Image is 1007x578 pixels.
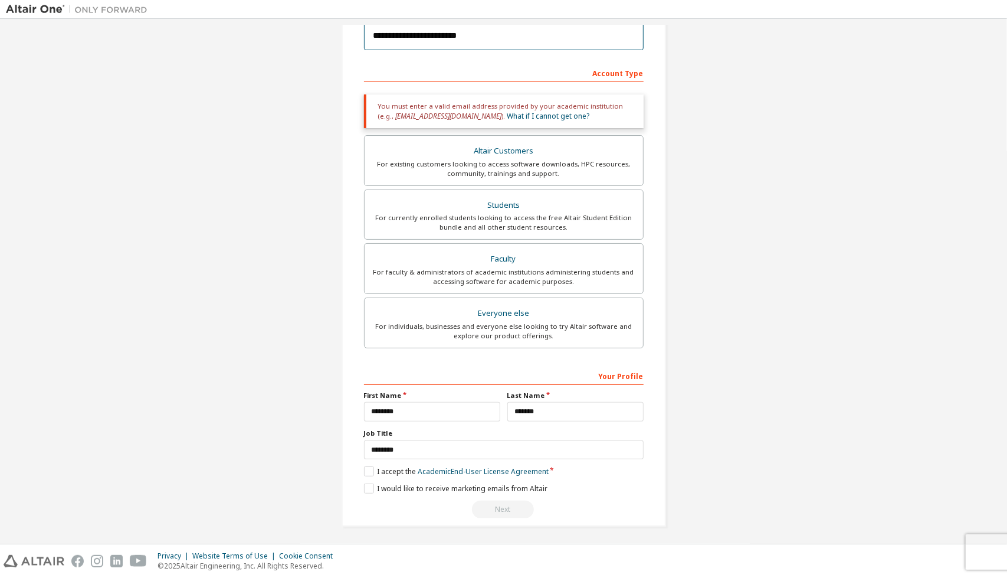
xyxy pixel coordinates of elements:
div: You need to provide your academic email [364,501,644,518]
img: facebook.svg [71,555,84,567]
div: Students [372,197,636,214]
div: For existing customers looking to access software downloads, HPC resources, community, trainings ... [372,159,636,178]
div: Privacy [158,551,192,561]
img: instagram.svg [91,555,103,567]
div: For faculty & administrators of academic institutions administering students and accessing softwa... [372,267,636,286]
label: I would like to receive marketing emails from Altair [364,484,547,494]
label: I accept the [364,466,549,476]
div: Cookie Consent [279,551,340,561]
label: First Name [364,391,500,400]
div: Faculty [372,251,636,267]
div: You must enter a valid email address provided by your academic institution (e.g., ). [364,94,644,128]
a: Academic End-User License Agreement [418,466,549,476]
span: [EMAIL_ADDRESS][DOMAIN_NAME] [396,111,502,121]
div: Website Terms of Use [192,551,279,561]
div: Account Type [364,63,644,82]
div: Everyone else [372,305,636,322]
a: What if I cannot get one? [507,111,590,121]
img: altair_logo.svg [4,555,64,567]
p: © 2025 Altair Engineering, Inc. All Rights Reserved. [158,561,340,571]
div: For currently enrolled students looking to access the free Altair Student Edition bundle and all ... [372,213,636,232]
label: Job Title [364,429,644,438]
div: Altair Customers [372,143,636,159]
div: For individuals, businesses and everyone else looking to try Altair software and explore our prod... [372,322,636,341]
div: Your Profile [364,366,644,385]
img: youtube.svg [130,555,147,567]
label: Last Name [507,391,644,400]
img: linkedin.svg [110,555,123,567]
img: Altair One [6,4,153,15]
